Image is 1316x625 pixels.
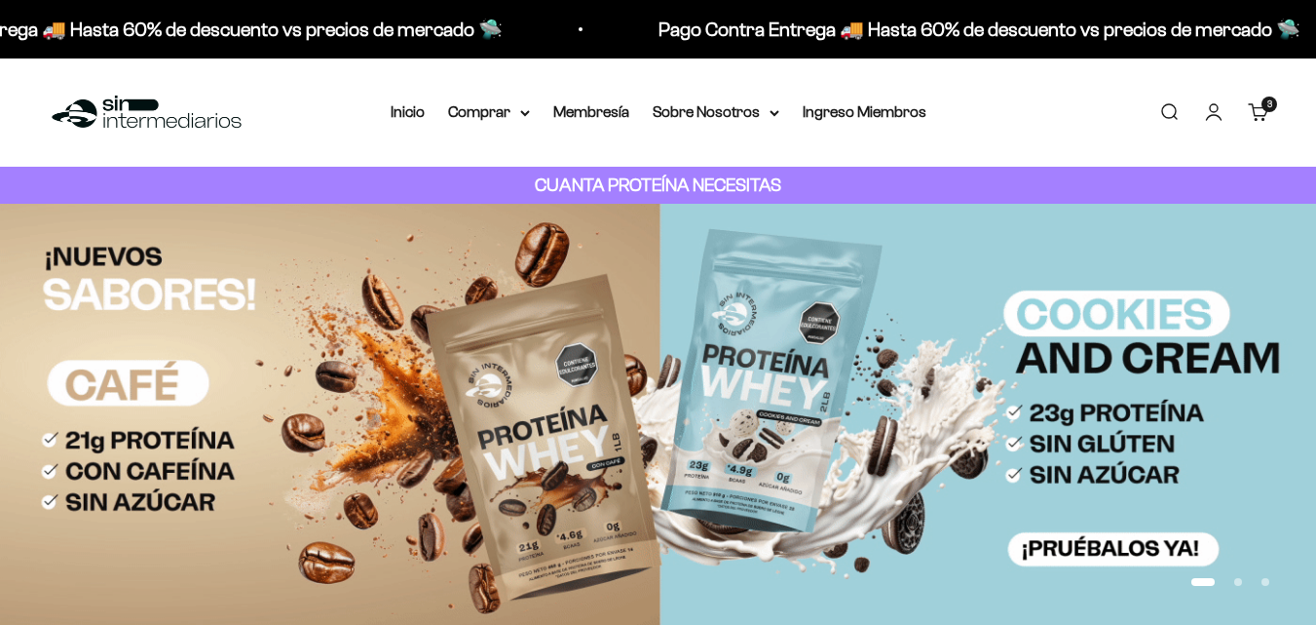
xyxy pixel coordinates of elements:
[535,175,781,195] strong: CUANTA PROTEÍNA NECESITAS
[1267,99,1272,109] span: 3
[657,14,1298,45] p: Pago Contra Entrega 🚚 Hasta 60% de descuento vs precios de mercado 🛸
[653,99,779,125] summary: Sobre Nosotros
[553,103,629,120] a: Membresía
[391,103,425,120] a: Inicio
[448,99,530,125] summary: Comprar
[803,103,926,120] a: Ingreso Miembros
